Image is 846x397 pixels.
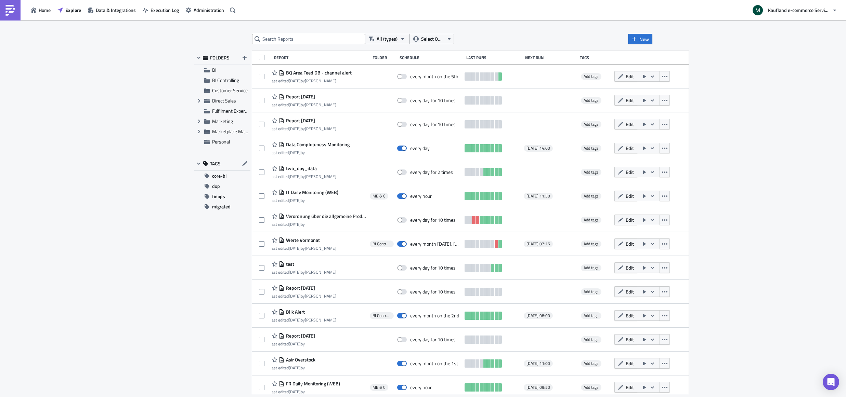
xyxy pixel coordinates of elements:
[626,312,634,319] span: Edit
[194,191,250,202] button: finops
[271,293,336,299] div: last edited by [PERSON_NAME]
[526,361,550,366] span: [DATE] 11:00
[39,6,51,14] span: Home
[581,241,601,247] span: Add tags
[584,241,599,247] span: Add tags
[526,241,550,247] span: [DATE] 07:15
[526,385,550,390] span: [DATE] 09:50
[628,34,652,44] button: New
[614,286,637,297] button: Edit
[581,121,601,128] span: Add tags
[584,384,599,391] span: Add tags
[289,78,301,84] time: 2025-09-10T11:31:40Z
[421,35,444,43] span: Select Owner
[584,121,599,127] span: Add tags
[584,73,599,80] span: Add tags
[212,138,230,145] span: Personal
[284,141,350,148] span: Data Completeness Monitoring
[584,193,599,199] span: Add tags
[284,357,315,363] span: Asir Overstock
[284,213,366,219] span: Verordnung über die allgemeine Produktsicherheit (GPSR)
[271,341,315,346] div: last edited by
[271,126,336,131] div: last edited by [PERSON_NAME]
[581,336,601,343] span: Add tags
[614,95,637,106] button: Edit
[626,240,634,247] span: Edit
[212,128,265,135] span: Marketplace Management
[271,102,336,107] div: last edited by [PERSON_NAME]
[626,73,634,80] span: Edit
[614,358,637,369] button: Edit
[626,360,634,367] span: Edit
[400,55,463,60] div: Schedule
[526,193,550,199] span: [DATE] 11:50
[212,97,236,104] span: Direct Sales
[584,264,599,271] span: Add tags
[271,198,338,203] div: last edited by
[526,313,550,318] span: [DATE] 08:00
[289,197,301,204] time: 2025-09-09T12:46:02Z
[212,171,226,181] span: core-bi
[581,217,601,223] span: Add tags
[284,237,320,243] span: Werte Vormonat
[289,317,301,323] time: 2025-08-21T12:38:51Z
[289,101,301,108] time: 2025-09-10T11:07:57Z
[284,189,338,195] span: IT Daily Monitoring (WEB)
[410,97,456,104] div: every day for 10 times
[54,5,84,15] a: Explore
[410,217,456,223] div: every day for 10 times
[373,313,391,318] span: BI Controlling
[210,161,221,167] span: TAGS
[289,221,301,228] time: 2025-09-04T13:24:57Z
[410,73,458,80] div: every month on the 5th
[284,165,317,172] span: two_day_data
[626,264,634,271] span: Edit
[284,381,340,387] span: FR Daily Monitoring (WEB)
[614,167,637,177] button: Edit
[525,55,576,60] div: Next Run
[194,6,224,14] span: Administration
[271,222,366,227] div: last edited by
[581,193,601,200] span: Add tags
[626,288,634,295] span: Edit
[373,385,386,390] span: ME & C
[584,336,599,343] span: Add tags
[274,55,369,60] div: Report
[584,360,599,367] span: Add tags
[271,174,336,179] div: last edited by [PERSON_NAME]
[65,6,81,14] span: Explore
[212,202,231,212] span: migrated
[626,121,634,128] span: Edit
[139,5,182,15] button: Execution Log
[614,143,637,153] button: Edit
[271,389,340,394] div: last edited by
[377,35,398,43] span: All (types)
[581,360,601,367] span: Add tags
[410,289,456,295] div: every day for 10 times
[581,312,601,319] span: Add tags
[614,382,637,393] button: Edit
[271,365,315,370] div: last edited by
[289,245,301,251] time: 2025-09-02T13:40:07Z
[373,241,391,247] span: BI Controlling
[212,107,256,114] span: Fulfilment Experience
[284,70,352,76] span: BQ Area Feed DB - channel alert
[626,216,634,223] span: Edit
[27,5,54,15] button: Home
[466,55,522,60] div: Last Runs
[584,169,599,175] span: Add tags
[410,360,458,367] div: every month on the 1st
[194,202,250,212] button: migrated
[271,270,336,275] div: last edited by [PERSON_NAME]
[581,288,601,295] span: Add tags
[749,3,841,18] button: Kaufland e-commerce Services GmbH & Co. KG
[584,145,599,151] span: Add tags
[581,384,601,391] span: Add tags
[96,6,136,14] span: Data & Integrations
[210,55,230,61] span: FOLDERS
[182,5,227,15] button: Administration
[526,146,550,151] span: [DATE] 14:00
[752,4,764,16] img: Avatar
